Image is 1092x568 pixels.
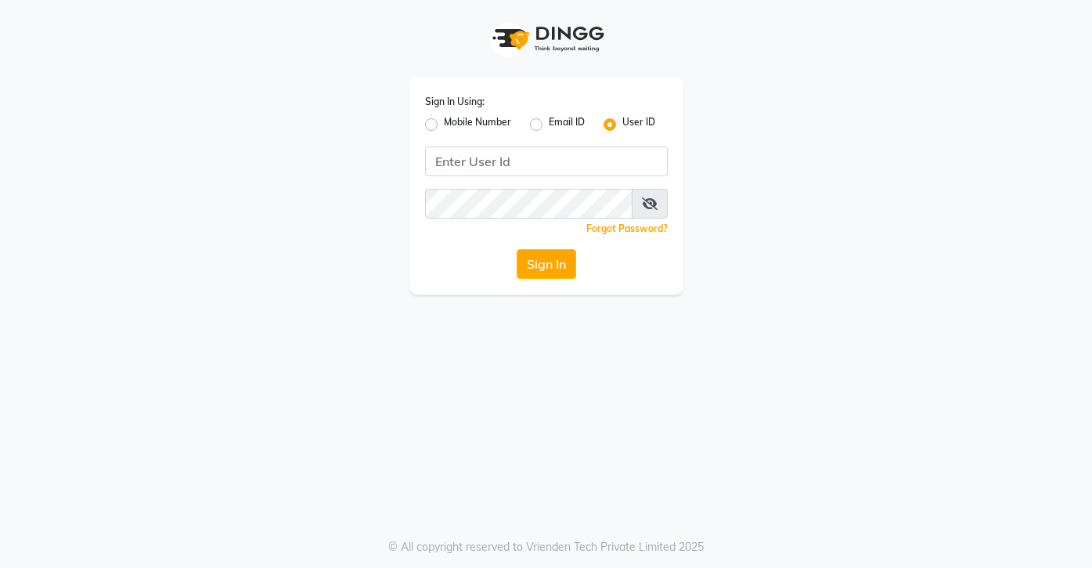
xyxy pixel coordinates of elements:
[484,16,609,62] img: logo1.svg
[517,249,576,279] button: Sign In
[425,95,485,109] label: Sign In Using:
[549,115,585,134] label: Email ID
[622,115,655,134] label: User ID
[425,189,632,219] input: Username
[586,222,668,234] a: Forgot Password?
[444,115,511,134] label: Mobile Number
[425,147,668,176] input: Username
